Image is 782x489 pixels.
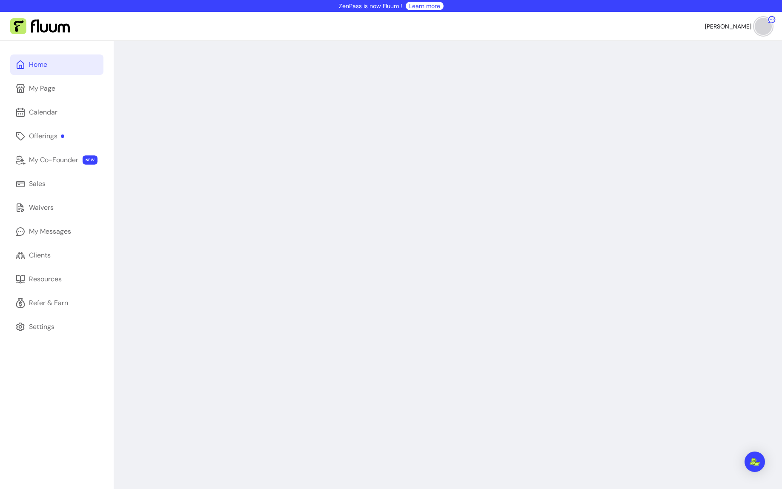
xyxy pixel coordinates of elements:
p: ZenPass is now Fluum ! [339,2,402,10]
div: Open Intercom Messenger [745,452,765,472]
div: My Page [29,83,55,94]
a: Waivers [10,197,103,218]
div: Offerings [29,131,64,141]
a: Sales [10,174,103,194]
img: Fluum Logo [10,18,70,34]
div: Resources [29,274,62,284]
a: Calendar [10,102,103,123]
div: Waivers [29,203,54,213]
div: Sales [29,179,46,189]
a: Resources [10,269,103,289]
a: My Co-Founder NEW [10,150,103,170]
div: My Messages [29,226,71,237]
a: Refer & Earn [10,293,103,313]
a: Home [10,54,103,75]
div: Settings [29,322,54,332]
a: Offerings [10,126,103,146]
a: Settings [10,317,103,337]
a: My Page [10,78,103,99]
div: My Co-Founder [29,155,78,165]
a: My Messages [10,221,103,242]
a: Learn more [409,2,440,10]
div: Clients [29,250,51,260]
a: Clients [10,245,103,266]
div: Calendar [29,107,57,117]
button: avatar[PERSON_NAME] [705,18,772,35]
span: [PERSON_NAME] [705,22,751,31]
div: Home [29,60,47,70]
div: Refer & Earn [29,298,68,308]
span: NEW [83,155,97,165]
